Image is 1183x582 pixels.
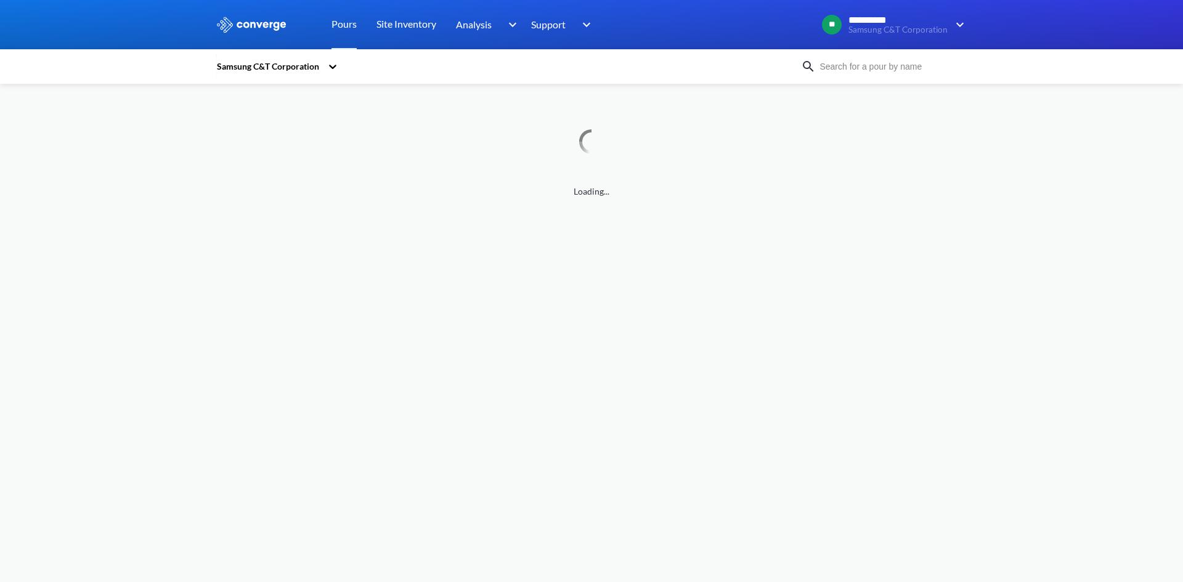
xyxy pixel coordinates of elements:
img: downArrow.svg [500,17,520,32]
input: Search for a pour by name [816,60,965,73]
span: Support [531,17,566,32]
img: downArrow.svg [948,17,967,32]
div: Samsung C&T Corporation [216,60,322,73]
span: Samsung C&T Corporation [848,25,948,34]
span: Analysis [456,17,492,32]
img: icon-search.svg [801,59,816,74]
img: downArrow.svg [574,17,594,32]
span: Loading... [216,185,967,198]
img: logo_ewhite.svg [216,17,287,33]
